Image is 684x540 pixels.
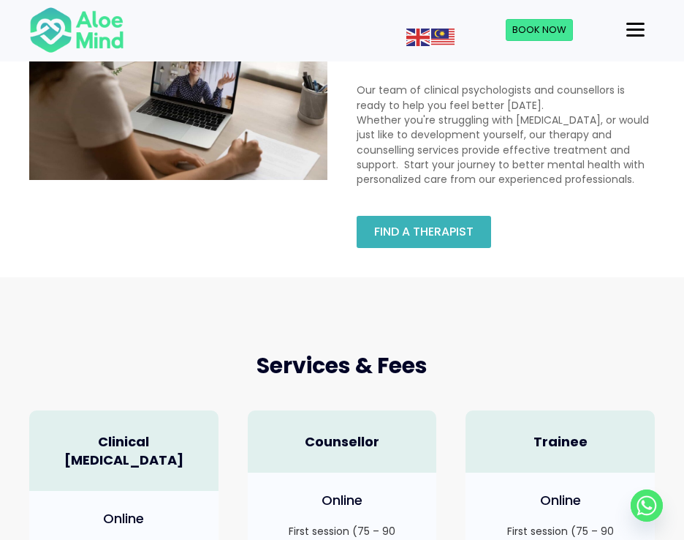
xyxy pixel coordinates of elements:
[357,216,491,247] a: Find a therapist
[480,491,640,509] h4: Online
[44,509,204,528] h4: Online
[512,23,566,37] span: Book Now
[262,491,422,509] h4: Online
[406,29,431,44] a: English
[506,19,573,41] a: Book Now
[631,490,663,522] a: Whatsapp
[374,223,474,240] span: Find a therapist
[431,29,456,44] a: Malay
[44,432,204,469] h4: Clinical [MEDICAL_DATA]
[480,432,640,451] h4: Trainee
[620,18,650,42] button: Menu
[357,83,655,113] div: Our team of clinical psychologists and counsellors is ready to help you feel better [DATE].
[29,6,124,54] img: Aloe mind Logo
[256,350,427,381] span: Services & Fees
[406,29,430,46] img: en
[431,29,455,46] img: ms
[29,17,327,180] img: Therapy online individual
[262,432,422,451] h4: Counsellor
[357,113,655,187] div: Whether you're struggling with [MEDICAL_DATA], or would just like to development yourself, our th...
